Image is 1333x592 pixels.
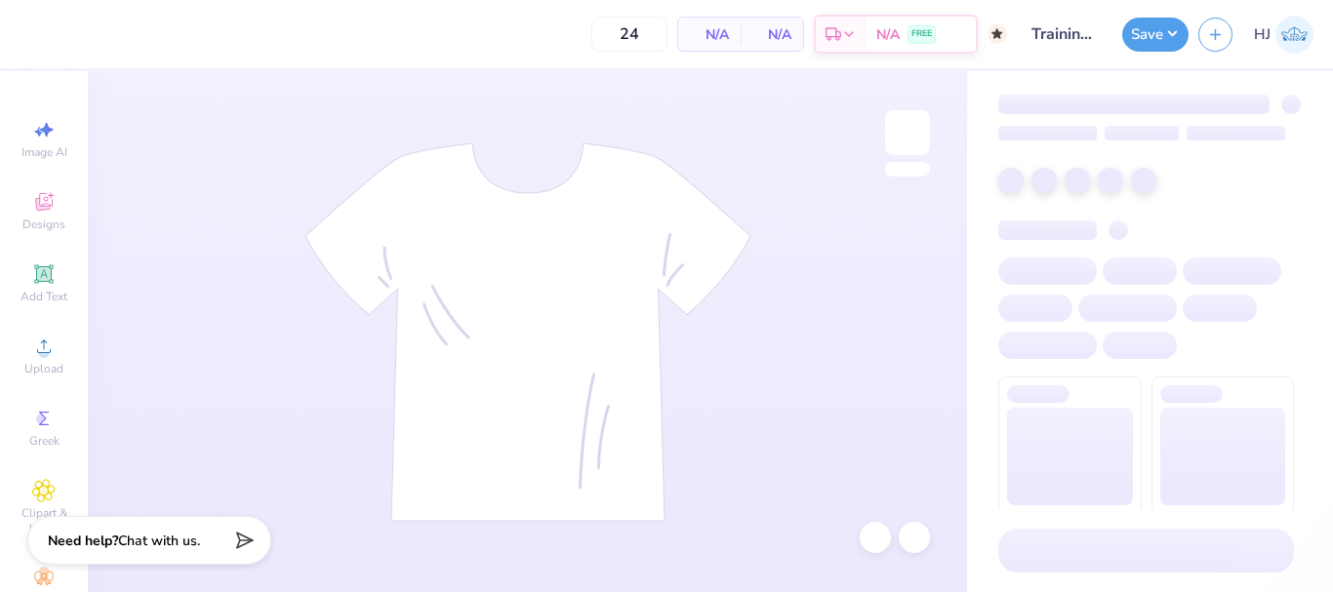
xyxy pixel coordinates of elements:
button: Save [1122,18,1189,52]
span: Upload [24,361,63,376]
img: Hughe Josh Cabanete [1275,16,1313,54]
span: N/A [752,24,791,45]
span: Add Text [20,289,67,304]
span: FREE [911,27,932,41]
span: Chat with us. [118,532,200,550]
img: tee-skeleton.svg [304,142,751,522]
strong: Need help? [48,532,118,550]
span: N/A [876,24,900,45]
input: Untitled Design [1017,15,1112,54]
span: Image AI [21,144,67,160]
span: Greek [29,433,60,449]
a: HJ [1254,16,1313,54]
span: Designs [22,217,65,232]
span: Clipart & logos [10,505,78,536]
span: HJ [1254,23,1271,46]
span: N/A [690,24,729,45]
input: – – [591,17,667,52]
